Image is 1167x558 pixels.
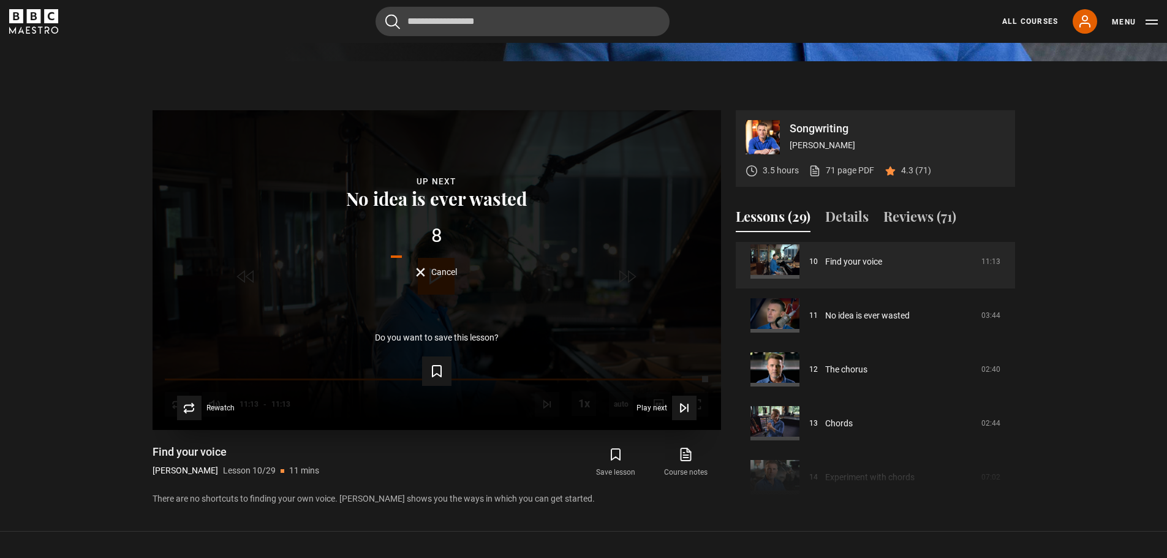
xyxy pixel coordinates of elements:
[809,164,874,177] a: 71 page PDF
[636,396,697,420] button: Play next
[790,139,1005,152] p: [PERSON_NAME]
[385,14,400,29] button: Submit the search query
[736,206,810,232] button: Lessons (29)
[431,268,457,276] span: Cancel
[177,396,235,420] button: Rewatch
[289,464,319,477] p: 11 mins
[790,123,1005,134] p: Songwriting
[206,404,235,412] span: Rewatch
[375,333,499,342] p: Do you want to save this lesson?
[376,7,670,36] input: Search
[9,9,58,34] svg: BBC Maestro
[825,417,853,430] a: Chords
[825,255,882,268] a: Find your voice
[651,445,720,480] a: Course notes
[763,164,799,177] p: 3.5 hours
[172,175,701,189] div: Up next
[223,464,276,477] p: Lesson 10/29
[901,164,931,177] p: 4.3 (71)
[342,189,531,208] button: No idea is ever wasted
[825,363,867,376] a: The chorus
[825,206,869,232] button: Details
[1002,16,1058,27] a: All Courses
[1112,16,1158,28] button: Toggle navigation
[172,226,701,246] div: 8
[153,492,721,505] p: There are no shortcuts to finding your own voice. [PERSON_NAME] shows you the ways in which you c...
[825,309,910,322] a: No idea is ever wasted
[153,110,721,430] video-js: Video Player
[416,268,457,277] button: Cancel
[883,206,956,232] button: Reviews (71)
[153,445,319,459] h1: Find your voice
[581,445,651,480] button: Save lesson
[153,464,218,477] p: [PERSON_NAME]
[636,404,667,412] span: Play next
